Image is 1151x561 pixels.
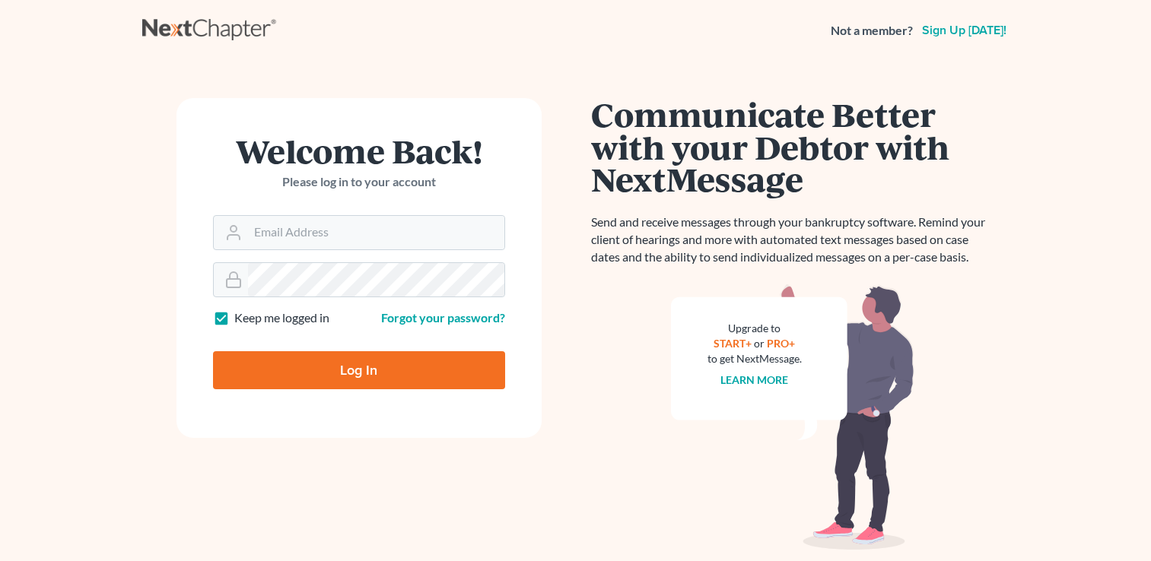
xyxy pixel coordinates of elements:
[248,216,504,249] input: Email Address
[919,24,1010,36] a: Sign up [DATE]!
[213,351,505,389] input: Log In
[714,337,752,350] a: START+
[707,321,802,336] div: Upgrade to
[213,135,505,167] h1: Welcome Back!
[707,351,802,366] div: to get NextMessage.
[591,98,994,195] h1: Communicate Better with your Debtor with NextMessage
[381,310,505,325] a: Forgot your password?
[754,337,765,350] span: or
[234,309,329,327] label: Keep me logged in
[831,22,913,40] strong: Not a member?
[591,214,994,266] p: Send and receive messages through your bankruptcy software. Remind your client of hearings and mo...
[767,337,795,350] a: PRO+
[213,173,505,191] p: Please log in to your account
[671,284,914,550] img: nextmessage_bg-59042aed3d76b12b5cd301f8e5b87938c9018125f34e5fa2b7a6b67550977c72.svg
[720,373,788,386] a: Learn more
